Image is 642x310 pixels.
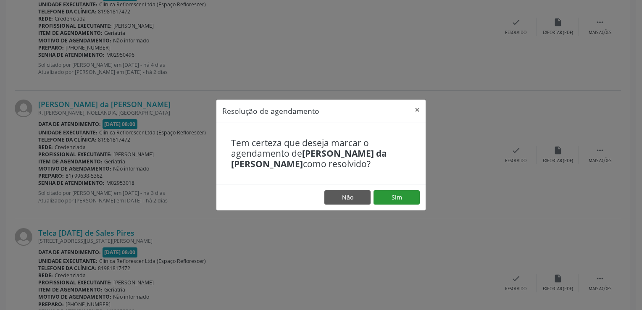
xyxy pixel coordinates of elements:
button: Não [324,190,371,205]
button: Sim [374,190,420,205]
h4: Tem certeza que deseja marcar o agendamento de como resolvido? [231,138,411,170]
h5: Resolução de agendamento [222,105,319,116]
button: Close [409,100,426,120]
b: [PERSON_NAME] da [PERSON_NAME] [231,147,387,170]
